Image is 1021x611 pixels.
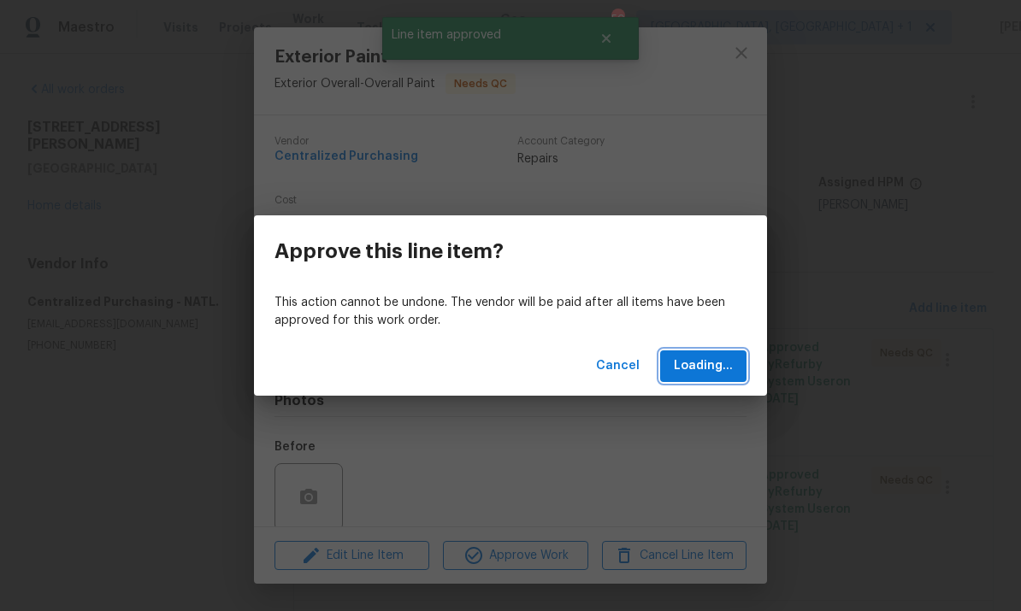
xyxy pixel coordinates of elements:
[660,350,747,382] button: Loading...
[674,355,733,377] span: Loading...
[589,350,646,382] button: Cancel
[274,294,747,330] p: This action cannot be undone. The vendor will be paid after all items have been approved for this...
[274,239,504,263] h3: Approve this line item?
[596,355,640,377] span: Cancel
